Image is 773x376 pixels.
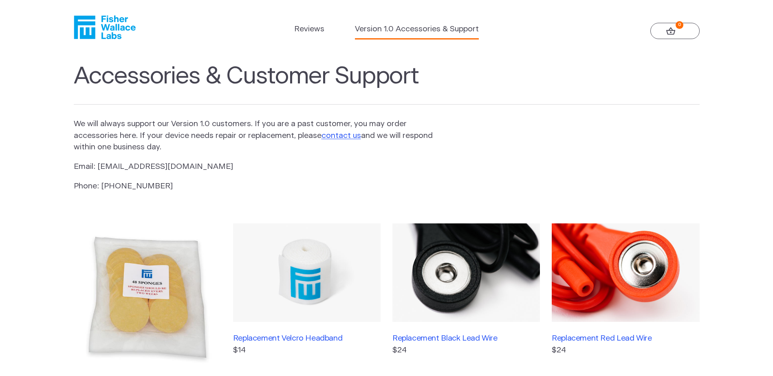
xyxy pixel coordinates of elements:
p: Phone: [PHONE_NUMBER] [74,181,434,192]
img: Replacement Black Lead Wire [392,223,540,322]
strong: 0 [676,21,683,29]
p: $14 [233,345,381,356]
a: Reviews [294,24,324,35]
a: contact us [322,132,361,140]
h3: Replacement Velcro Headband [233,334,381,343]
a: Fisher Wallace [74,15,136,39]
p: $24 [552,345,699,356]
h1: Accessories & Customer Support [74,63,700,105]
h3: Replacement Red Lead Wire [552,334,699,343]
img: Replacement Velcro Headband [233,223,381,322]
a: 0 [650,23,700,39]
img: Extra Fisher Wallace Sponges (48 pack) [74,223,221,371]
img: Replacement Red Lead Wire [552,223,699,322]
p: Email: [EMAIL_ADDRESS][DOMAIN_NAME] [74,161,434,173]
p: We will always support our Version 1.0 customers. If you are a past customer, you may order acces... [74,118,434,153]
p: $24 [392,345,540,356]
a: Version 1.0 Accessories & Support [355,24,479,35]
h3: Replacement Black Lead Wire [392,334,540,343]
